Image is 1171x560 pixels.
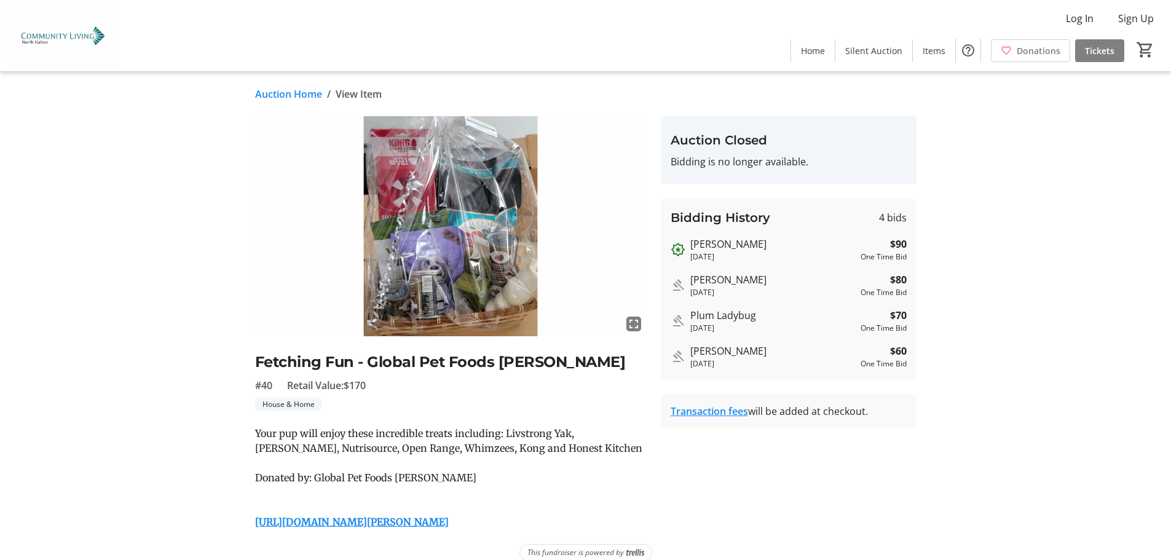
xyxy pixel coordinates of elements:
[690,237,856,251] div: [PERSON_NAME]
[671,242,685,257] mat-icon: Outbid
[890,344,907,358] strong: $60
[690,251,856,262] div: [DATE]
[1017,44,1060,57] span: Donations
[690,344,856,358] div: [PERSON_NAME]
[890,308,907,323] strong: $70
[671,404,748,418] a: Transaction fees
[7,5,117,66] img: Community Living North Halton's Logo
[879,210,907,225] span: 4 bids
[956,38,980,63] button: Help
[1108,9,1164,28] button: Sign Up
[890,237,907,251] strong: $90
[690,287,856,298] div: [DATE]
[690,272,856,287] div: [PERSON_NAME]
[690,358,856,369] div: [DATE]
[835,39,912,62] a: Silent Auction
[527,547,624,558] span: This fundraiser is powered by
[255,471,476,484] span: Donated by: Global Pet Foods [PERSON_NAME]
[861,251,907,262] div: One Time Bid
[890,272,907,287] strong: $80
[1066,11,1094,26] span: Log In
[671,131,907,149] h3: Auction Closed
[690,308,856,323] div: Plum Ladybug
[801,44,825,57] span: Home
[671,278,685,293] mat-icon: Outbid
[791,39,835,62] a: Home
[255,351,646,373] h2: Fetching Fun - Global Pet Foods [PERSON_NAME]
[255,87,322,101] a: Auction Home
[991,39,1070,62] a: Donations
[913,39,955,62] a: Items
[1118,11,1154,26] span: Sign Up
[336,87,382,101] span: View Item
[255,378,272,393] span: #40
[1134,39,1156,61] button: Cart
[255,516,449,528] a: [URL][DOMAIN_NAME][PERSON_NAME]
[1075,39,1124,62] a: Tickets
[671,349,685,364] mat-icon: Outbid
[671,314,685,328] mat-icon: Outbid
[287,378,366,393] span: Retail Value: $170
[1085,44,1114,57] span: Tickets
[255,116,646,336] img: Image
[861,287,907,298] div: One Time Bid
[923,44,945,57] span: Items
[845,44,902,57] span: Silent Auction
[671,154,907,169] p: Bidding is no longer available.
[861,323,907,334] div: One Time Bid
[690,323,856,334] div: [DATE]
[1056,9,1103,28] button: Log In
[671,208,770,227] h3: Bidding History
[626,548,644,557] img: Trellis Logo
[626,317,641,331] mat-icon: fullscreen
[255,427,642,454] span: Your pup will enjoy these incredible treats including: Livstrong Yak, [PERSON_NAME], Nutrisource,...
[327,87,331,101] span: /
[861,358,907,369] div: One Time Bid
[671,404,907,419] div: will be added at checkout.
[255,398,322,411] tr-label-badge: House & Home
